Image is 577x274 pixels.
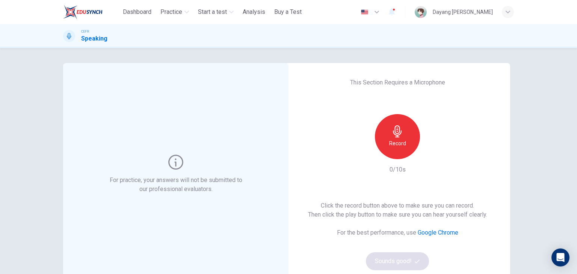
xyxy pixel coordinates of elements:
[337,228,458,237] h6: For the best performance, use
[160,8,182,17] span: Practice
[108,176,244,194] h6: For practice, your answers will not be submitted to our professional evaluators.
[551,248,569,266] div: Open Intercom Messenger
[81,34,107,43] h1: Speaking
[274,8,302,17] span: Buy a Test
[81,29,89,34] span: CEFR
[360,9,369,15] img: en
[418,229,458,236] a: Google Chrome
[195,5,237,19] button: Start a test
[375,114,420,159] button: Record
[157,5,192,19] button: Practice
[63,5,120,20] a: ELTC logo
[120,5,154,19] button: Dashboard
[240,5,268,19] button: Analysis
[350,78,445,87] h6: This Section Requires a Microphone
[389,139,406,148] h6: Record
[433,8,493,17] div: Dayang [PERSON_NAME]
[63,5,103,20] img: ELTC logo
[271,5,305,19] button: Buy a Test
[415,6,427,18] img: Profile picture
[390,165,406,174] h6: 0/10s
[123,8,151,17] span: Dashboard
[243,8,265,17] span: Analysis
[308,201,487,219] h6: Click the record button above to make sure you can record. Then click the play button to make sur...
[198,8,227,17] span: Start a test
